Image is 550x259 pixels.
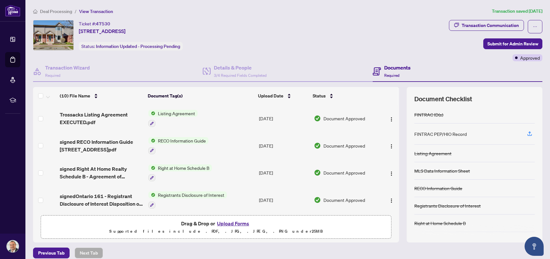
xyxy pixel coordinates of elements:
td: [DATE] [256,186,311,214]
span: Document Approved [323,169,365,176]
span: Drag & Drop orUpload FormsSupported files include .PDF, .JPG, .JPEG, .PNG under25MB [41,216,391,239]
img: Logo [389,117,394,122]
button: Previous Tab [33,248,70,258]
div: Listing Agreement [414,150,452,157]
img: Status Icon [148,164,155,171]
img: Logo [389,198,394,203]
span: Document Approved [323,142,365,149]
th: Document Tag(s) [145,87,255,105]
span: Required [384,73,399,78]
th: (10) File Name [57,87,146,105]
h4: Transaction Wizard [45,64,90,71]
img: Status Icon [148,137,155,144]
span: (10) File Name [60,92,90,99]
span: Status [313,92,326,99]
div: Right at Home Schedule B [414,220,466,227]
span: Drag & Drop or [181,219,251,228]
img: Logo [389,144,394,149]
h4: Documents [384,64,411,71]
img: logo [5,5,20,17]
span: [STREET_ADDRESS] [79,27,126,35]
span: RECO Information Guide [155,137,208,144]
button: Upload Forms [215,219,251,228]
span: Document Approved [323,115,365,122]
button: Status IconRegistrants Disclosure of Interest [148,191,227,209]
img: Logo [389,171,394,176]
p: Supported files include .PDF, .JPG, .JPEG, .PNG under 25 MB [45,228,387,235]
h4: Details & People [214,64,267,71]
span: 47530 [96,21,110,27]
span: Required [45,73,60,78]
button: Logo [386,195,397,205]
span: Right at Home Schedule B [155,164,212,171]
span: signedOntario 161 - Registrant Disclosure of Interest Disposition of Property.pdf [60,192,143,208]
div: FINTRAC ID(s) [414,111,443,118]
span: Submit for Admin Review [487,39,538,49]
button: Transaction Communication [449,20,524,31]
button: Logo [386,113,397,123]
img: Status Icon [148,191,155,198]
button: Next Tab [75,248,103,258]
span: Upload Date [258,92,283,99]
span: Approved [520,54,540,61]
span: 3/4 Required Fields Completed [214,73,267,78]
span: ellipsis [533,24,537,29]
span: Information Updated - Processing Pending [96,43,180,49]
div: FINTRAC PEP/HIO Record [414,130,467,137]
td: [DATE] [256,105,311,132]
img: IMG-X12328966_1.jpg [33,20,73,50]
span: Listing Agreement [155,110,198,117]
div: RECO Information Guide [414,185,462,192]
img: Document Status [314,196,321,203]
img: Status Icon [148,110,155,117]
img: Document Status [314,142,321,149]
div: Transaction Communication [462,20,519,30]
th: Upload Date [255,87,310,105]
div: Status: [79,42,183,50]
article: Transaction saved [DATE] [492,8,542,15]
span: Document Approved [323,196,365,203]
span: Document Checklist [414,95,472,103]
button: Logo [386,168,397,178]
button: Open asap [525,237,544,256]
li: / [75,8,77,15]
button: Status IconRight at Home Schedule B [148,164,212,182]
span: Trossacks Listing Agreement EXECUTED.pdf [60,111,143,126]
button: Submit for Admin Review [483,38,542,49]
img: Profile Icon [7,240,19,252]
span: Registrants Disclosure of Interest [155,191,227,198]
span: signed Right At Home Realty Schedule B - Agreement of Purchase and Sale.pdf [60,165,143,180]
span: signed RECO Information Guide [STREET_ADDRESS]pdf [60,138,143,153]
span: View Transaction [79,9,113,14]
div: Ticket #: [79,20,110,27]
img: Document Status [314,169,321,176]
td: [DATE] [256,132,311,159]
button: Logo [386,141,397,151]
div: Registrants Disclosure of Interest [414,202,481,209]
span: Previous Tab [38,248,65,258]
span: home [33,9,37,14]
div: MLS Data Information Sheet [414,167,470,174]
img: Document Status [314,115,321,122]
th: Status [310,87,378,105]
td: [DATE] [256,159,311,187]
button: Status IconRECO Information Guide [148,137,208,154]
button: Status IconListing Agreement [148,110,198,127]
span: Deal Processing [40,9,72,14]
